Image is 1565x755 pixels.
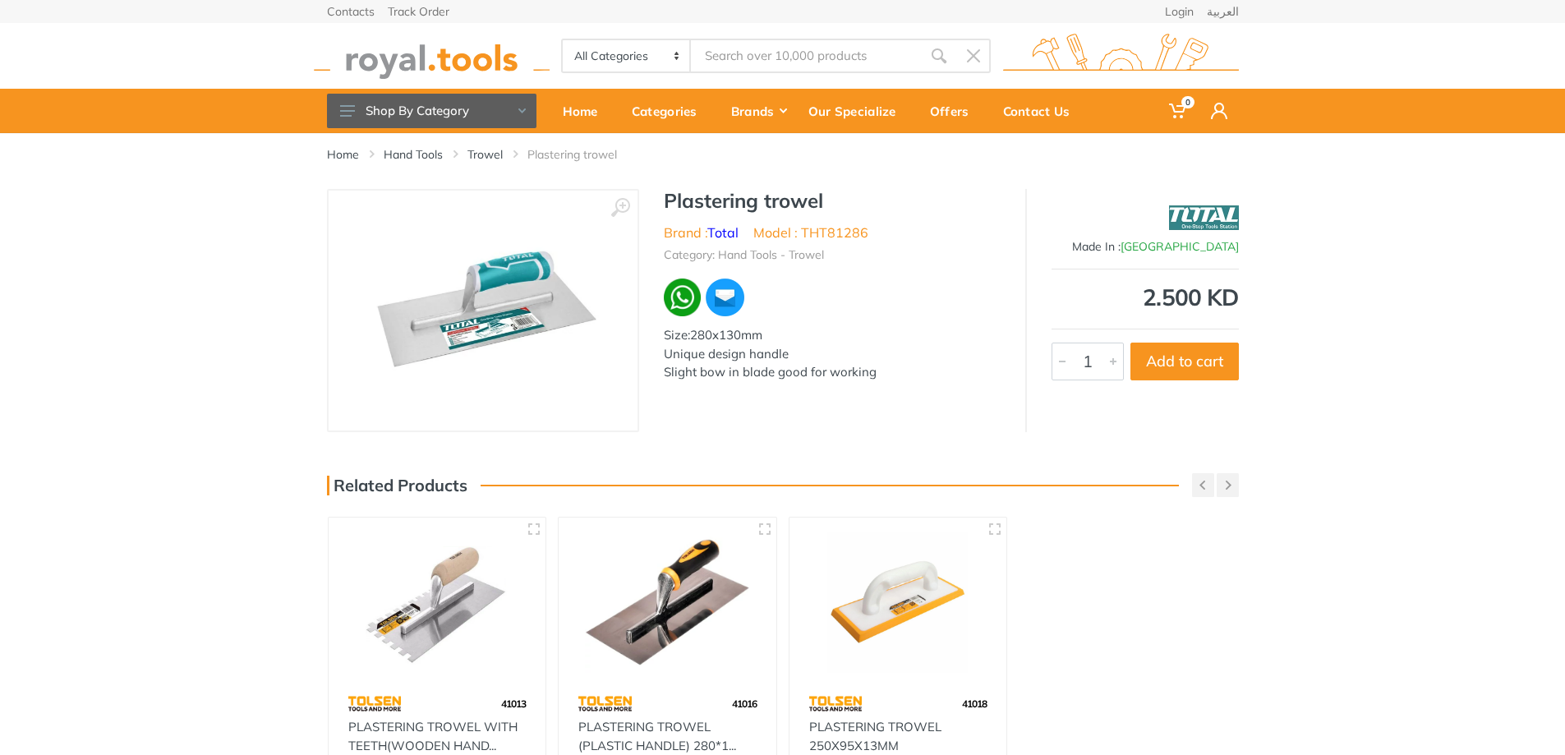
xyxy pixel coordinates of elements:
a: PLASTERING TROWEL WITH TEETH(WOODEN HAND... [348,719,518,753]
select: Category [563,40,692,71]
a: Track Order [388,6,449,17]
nav: breadcrumb [327,146,1239,163]
img: ma.webp [704,277,746,319]
h1: Plastering trowel [664,189,1001,213]
img: Royal Tools - Plastering trowel [348,207,617,414]
div: 2.500 KD [1052,286,1239,309]
a: Total [707,224,739,241]
div: Slight bow in blade good for working [664,363,1001,382]
a: 0 [1158,89,1199,133]
a: PLASTERING TROWEL (PLASTIC HANDLE) 280*1... [578,719,736,753]
img: 64.webp [578,689,632,718]
a: Categories [620,89,720,133]
div: Offers [918,94,992,128]
a: Contact Us [992,89,1093,133]
li: Brand : [664,223,739,242]
div: Size:280x130mm [664,326,1001,345]
a: العربية [1207,6,1239,17]
span: 0 [1181,96,1194,108]
a: Login [1165,6,1194,17]
li: Plastering trowel [527,146,642,163]
a: Our Specialize [797,89,918,133]
button: Shop By Category [327,94,536,128]
a: Offers [918,89,992,133]
span: 41018 [962,697,987,710]
span: 41016 [732,697,757,710]
li: Category: Hand Tools - Trowel [664,246,824,264]
img: Royal Tools - PLASTERING TROWEL 250X95X13MM [804,532,992,673]
div: Brands [720,94,797,128]
div: Our Specialize [797,94,918,128]
a: Trowel [467,146,503,163]
a: Hand Tools [384,146,443,163]
div: Home [551,94,620,128]
img: Total [1169,197,1239,238]
input: Site search [691,39,921,73]
a: PLASTERING TROWEL 250X95X13MM [809,719,941,753]
img: royal.tools Logo [314,34,550,79]
div: Made In : [1052,238,1239,256]
div: Contact Us [992,94,1093,128]
li: Model : THT81286 [753,223,868,242]
img: wa.webp [664,279,702,316]
img: Royal Tools - PLASTERING TROWEL (PLASTIC HANDLE) 280*120MM [573,532,762,673]
span: [GEOGRAPHIC_DATA] [1121,239,1239,254]
a: Home [551,89,620,133]
div: Categories [620,94,720,128]
a: Home [327,146,359,163]
img: 64.webp [809,689,863,718]
div: Unique design handle [664,345,1001,364]
img: Royal Tools - PLASTERING TROWEL WITH TEETH(WOODEN HANDLE) 280*120MM [343,532,532,673]
a: Contacts [327,6,375,17]
img: royal.tools Logo [1003,34,1239,79]
img: 64.webp [348,689,402,718]
h3: Related Products [327,476,467,495]
span: 41013 [501,697,526,710]
button: Add to cart [1130,343,1239,380]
